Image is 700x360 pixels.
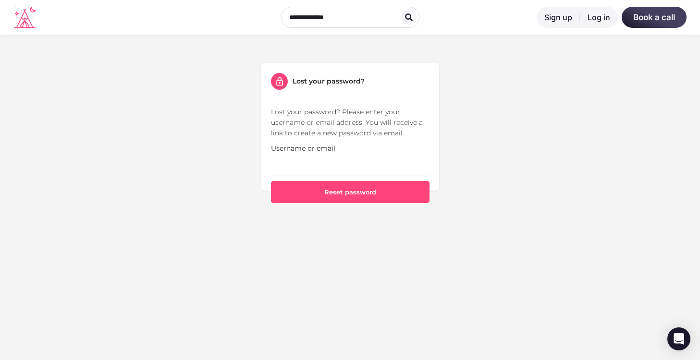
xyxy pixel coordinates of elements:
[667,327,690,350] div: Open Intercom Messenger
[293,76,365,86] h5: Lost your password?
[622,7,687,28] a: Book a call
[271,107,430,138] p: Lost your password? Please enter your username or email address. You will receive a link to creat...
[271,143,335,154] label: Username or email
[271,181,430,203] button: Reset password
[580,7,618,28] a: Log in
[537,7,580,28] a: Sign up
